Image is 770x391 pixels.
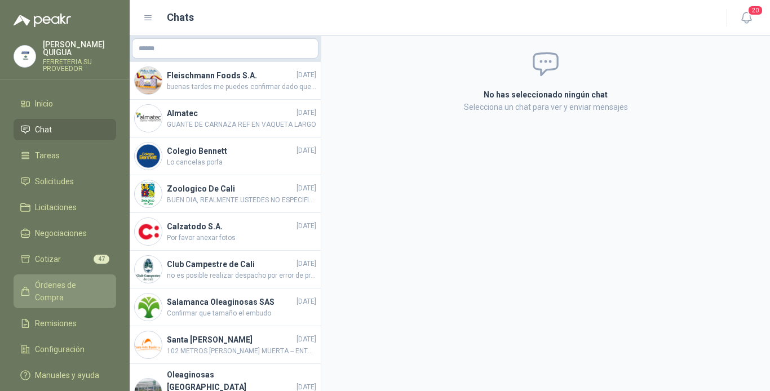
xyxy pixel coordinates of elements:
span: Solicitudes [35,175,74,188]
span: 20 [747,5,763,16]
a: Company LogoFleischmann Foods S.A.[DATE]buenas tardes me puedes confirmar dado que no se ha recib... [130,62,321,100]
img: Company Logo [135,143,162,170]
img: Company Logo [135,67,162,94]
a: Company LogoCalzatodo S.A.[DATE]Por favor anexar fotos [130,213,321,251]
span: Lo cancelas porfa [167,157,316,168]
img: Company Logo [135,331,162,358]
h4: Colegio Bennett [167,145,294,157]
h4: Club Campestre de Cali [167,258,294,270]
span: Negociaciones [35,227,87,239]
a: Chat [14,119,116,140]
span: [DATE] [297,221,316,232]
span: no es posible realizar despacho por error de precio [167,270,316,281]
span: Órdenes de Compra [35,279,105,304]
p: FERRETERIA SU PROVEEDOR [43,59,116,72]
a: Órdenes de Compra [14,274,116,308]
a: Remisiones [14,313,116,334]
a: Company LogoSanta [PERSON_NAME][DATE]102 METROS [PERSON_NAME] MUERTA -- ENTREGAR EN AVIABONO JUDEA [130,326,321,364]
span: Inicio [35,97,53,110]
h4: Almatec [167,107,294,119]
h4: Salamanca Oleaginosas SAS [167,296,294,308]
a: Company LogoClub Campestre de Cali[DATE]no es posible realizar despacho por error de precio [130,251,321,288]
h4: Zoologico De Cali [167,183,294,195]
span: [DATE] [297,183,316,194]
a: Company LogoZoologico De Cali[DATE]BUEN DIA, REALMENTE USTEDES NO ESPECIFICAN SI QUIEREN REDONDA ... [130,175,321,213]
span: Remisiones [35,317,77,330]
a: Configuración [14,339,116,360]
h4: Calzatodo S.A. [167,220,294,233]
span: [DATE] [297,334,316,345]
a: Negociaciones [14,223,116,244]
img: Company Logo [135,180,162,207]
span: 102 METROS [PERSON_NAME] MUERTA -- ENTREGAR EN AVIABONO JUDEA [167,346,316,357]
img: Company Logo [135,218,162,245]
h2: No has seleccionado ningún chat [349,88,742,101]
span: Confirmar que tamaño el embudo [167,308,316,319]
a: Inicio [14,93,116,114]
img: Logo peakr [14,14,71,27]
button: 20 [736,8,756,28]
h4: Santa [PERSON_NAME] [167,334,294,346]
a: Manuales y ayuda [14,365,116,386]
span: buenas tardes me puedes confirmar dado que no se ha recibido los materiales [167,82,316,92]
img: Company Logo [135,294,162,321]
span: [DATE] [297,108,316,118]
img: Company Logo [135,105,162,132]
span: [DATE] [297,145,316,156]
a: Company LogoColegio Bennett[DATE]Lo cancelas porfa [130,137,321,175]
a: Licitaciones [14,197,116,218]
span: [DATE] [297,259,316,269]
h1: Chats [167,10,194,25]
p: Selecciona un chat para ver y enviar mensajes [349,101,742,113]
a: Tareas [14,145,116,166]
span: Licitaciones [35,201,77,214]
span: Configuración [35,343,85,356]
h4: Fleischmann Foods S.A. [167,69,294,82]
img: Company Logo [14,46,36,67]
a: Cotizar47 [14,248,116,270]
a: Solicitudes [14,171,116,192]
span: Tareas [35,149,60,162]
img: Company Logo [135,256,162,283]
span: GUANTE DE CARNAZA REF EN VAQUETA LARGO [167,119,316,130]
span: Por favor anexar fotos [167,233,316,243]
a: Company LogoSalamanca Oleaginosas SAS[DATE]Confirmar que tamaño el embudo [130,288,321,326]
a: Company LogoAlmatec[DATE]GUANTE DE CARNAZA REF EN VAQUETA LARGO [130,100,321,137]
span: 47 [94,255,109,264]
span: Chat [35,123,52,136]
span: Cotizar [35,253,61,265]
span: [DATE] [297,296,316,307]
span: [DATE] [297,70,316,81]
p: [PERSON_NAME] QUIGUA [43,41,116,56]
span: Manuales y ayuda [35,369,99,381]
span: BUEN DIA, REALMENTE USTEDES NO ESPECIFICAN SI QUIEREN REDONDA O CUADRADA, YO LES COTICE CUADRADA [167,195,316,206]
